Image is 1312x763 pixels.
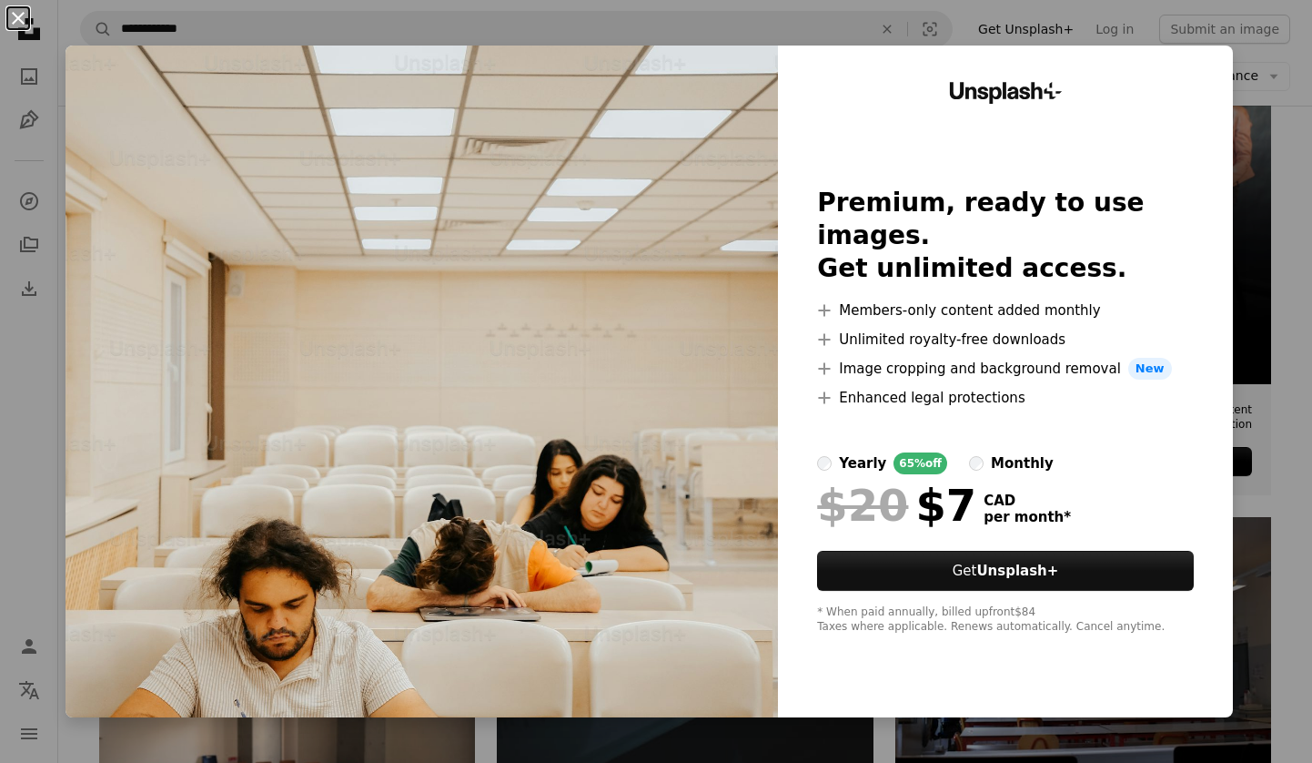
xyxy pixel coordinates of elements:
[893,453,947,474] div: 65% off
[991,453,1054,474] div: monthly
[817,605,1194,635] div: * When paid annually, billed upfront $84 Taxes where applicable. Renews automatically. Cancel any...
[984,509,1071,525] span: per month *
[1128,358,1172,380] span: New
[817,551,1194,591] button: GetUnsplash+
[817,482,976,529] div: $7
[817,456,832,471] input: yearly65%off
[817,187,1194,285] h2: Premium, ready to use images. Get unlimited access.
[984,493,1071,509] span: CAD
[817,358,1194,380] li: Image cropping and background removal
[839,453,886,474] div: yearly
[817,387,1194,409] li: Enhanced legal protections
[817,482,908,529] span: $20
[969,456,984,471] input: monthly
[976,563,1058,579] strong: Unsplash+
[817,300,1194,321] li: Members-only content added monthly
[817,329,1194,351] li: Unlimited royalty-free downloads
